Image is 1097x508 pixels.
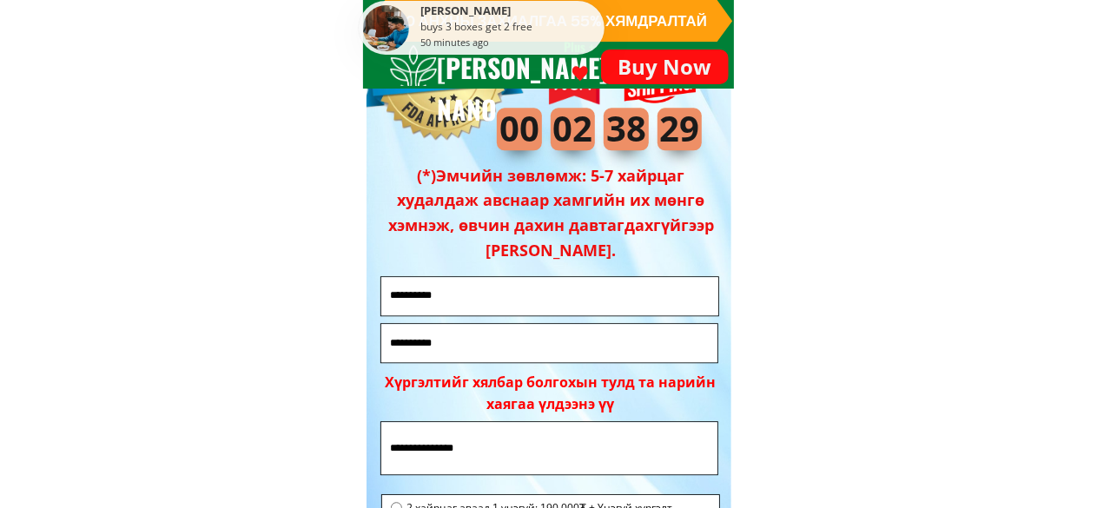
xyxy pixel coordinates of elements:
[420,5,600,20] div: [PERSON_NAME]
[437,47,630,130] h3: [PERSON_NAME] NANO
[420,20,600,35] div: buys 3 boxes get 2 free
[385,372,716,416] div: Хүргэлтийг хялбар болгохын тулд та нарийн хаягаа үлдээнэ үү
[375,163,728,263] h3: (*)Эмчийн зөвлөмж: 5-7 хайрцаг худалдаж авснаар хамгийн их мөнгө хэмнэж, өвчин дахин давтагдахгүй...
[601,49,729,84] p: Buy Now
[420,35,489,50] div: 50 minutes ago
